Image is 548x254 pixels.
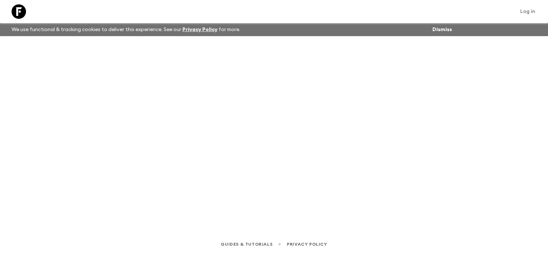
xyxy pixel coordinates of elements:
a: Log in [516,7,539,17]
a: Guides & Tutorials [221,240,272,248]
a: Privacy Policy [287,240,327,248]
button: Dismiss [431,25,454,35]
a: Privacy Policy [182,27,217,32]
p: We use functional & tracking cookies to deliver this experience. See our for more. [9,23,243,36]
